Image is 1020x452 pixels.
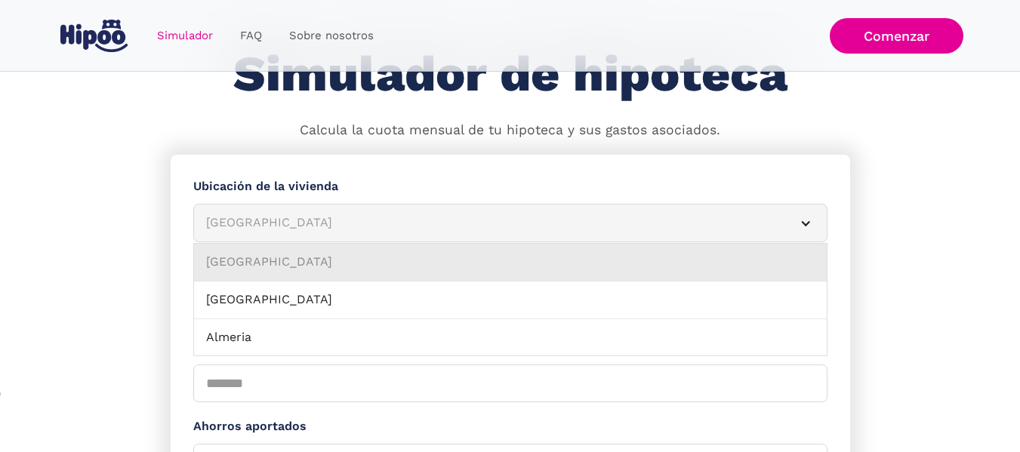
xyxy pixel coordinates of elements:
[193,243,827,356] nav: [GEOGRAPHIC_DATA]
[194,244,827,281] a: [GEOGRAPHIC_DATA]
[193,417,827,436] label: Ahorros aportados
[193,204,827,242] article: [GEOGRAPHIC_DATA]
[194,281,827,319] a: [GEOGRAPHIC_DATA]
[143,21,226,51] a: Simulador
[206,214,778,232] div: [GEOGRAPHIC_DATA]
[830,18,963,54] a: Comenzar
[57,14,131,58] a: home
[233,47,787,102] h1: Simulador de hipoteca
[226,21,276,51] a: FAQ
[194,319,827,357] a: Almeria
[276,21,387,51] a: Sobre nosotros
[193,177,827,196] label: Ubicación de la vivienda
[300,121,720,140] p: Calcula la cuota mensual de tu hipoteca y sus gastos asociados.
